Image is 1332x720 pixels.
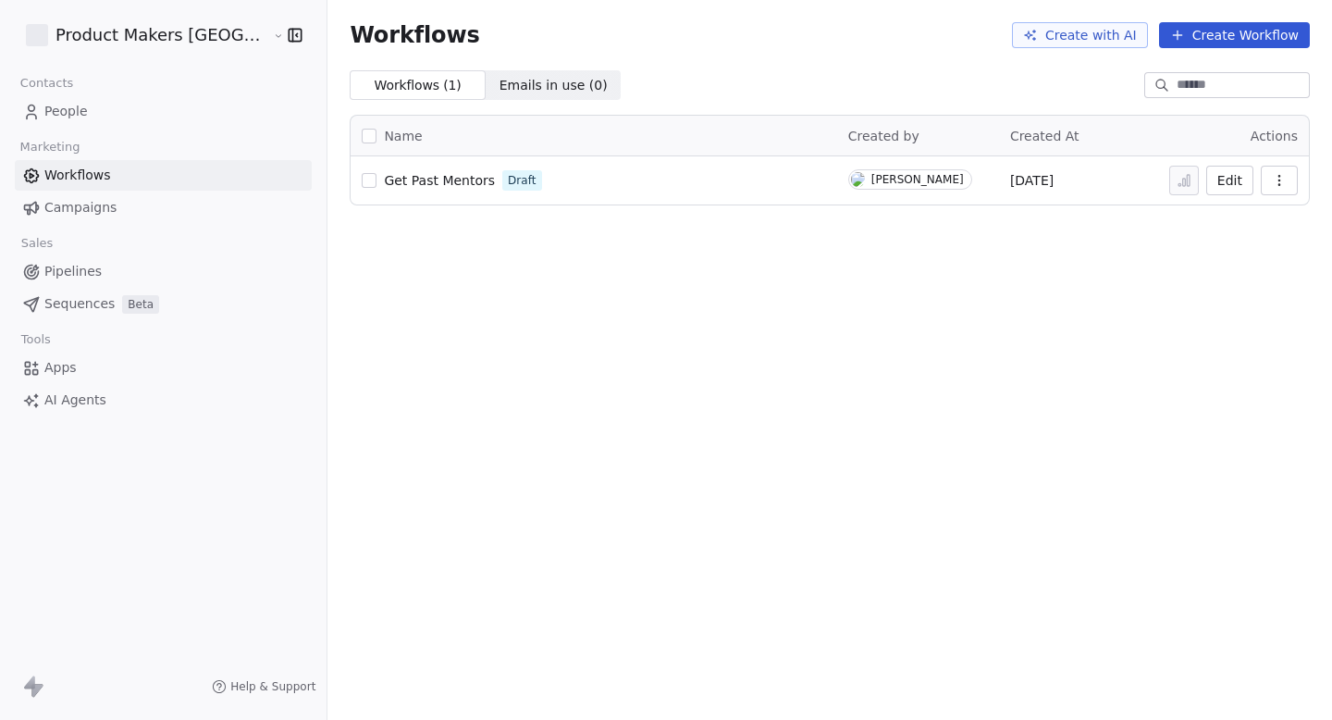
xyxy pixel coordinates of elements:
[15,192,312,223] a: Campaigns
[1206,166,1253,195] button: Edit
[384,173,495,188] span: Get Past Mentors
[212,679,315,694] a: Help & Support
[15,353,312,383] a: Apps
[12,69,81,97] span: Contacts
[851,172,865,187] img: G
[44,102,88,121] span: People
[1010,129,1079,143] span: Created At
[848,129,919,143] span: Created by
[1010,171,1054,190] span: [DATE]
[13,230,61,257] span: Sales
[499,76,608,95] span: Emails in use ( 0 )
[15,385,312,416] a: AI Agents
[15,96,312,127] a: People
[384,171,495,190] a: Get Past Mentors
[1251,129,1298,143] span: Actions
[1159,22,1310,48] button: Create Workflow
[44,166,111,185] span: Workflows
[350,22,479,48] span: Workflows
[12,133,88,161] span: Marketing
[44,294,115,314] span: Sequences
[44,262,102,281] span: Pipelines
[15,289,312,319] a: SequencesBeta
[122,295,159,314] span: Beta
[384,127,422,146] span: Name
[508,172,536,189] span: Draft
[44,198,117,217] span: Campaigns
[44,358,77,378] span: Apps
[15,160,312,191] a: Workflows
[44,391,106,410] span: AI Agents
[230,679,315,694] span: Help & Support
[15,256,312,287] a: Pipelines
[1012,22,1148,48] button: Create with AI
[22,19,259,51] button: Product Makers [GEOGRAPHIC_DATA]
[55,23,268,47] span: Product Makers [GEOGRAPHIC_DATA]
[871,173,964,186] div: [PERSON_NAME]
[13,326,58,354] span: Tools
